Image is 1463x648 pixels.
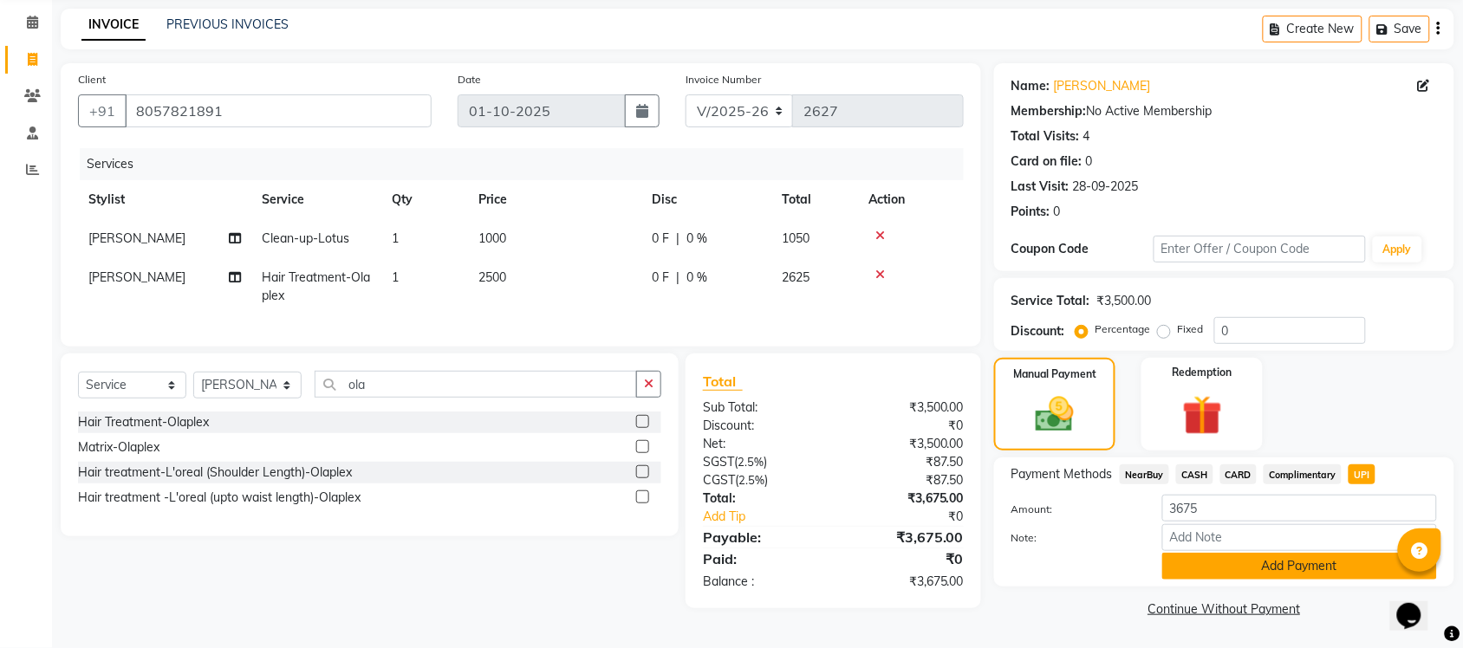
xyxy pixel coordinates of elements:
button: Create New [1263,16,1362,42]
input: Search by Name/Mobile/Email/Code [125,94,432,127]
label: Invoice Number [686,72,761,87]
div: Discount: [1011,322,1065,340]
span: 1050 [782,230,810,246]
span: [PERSON_NAME] [88,230,185,246]
span: 0 F [652,269,669,287]
button: Save [1369,16,1430,42]
div: Discount: [690,417,834,435]
span: 1 [392,230,399,246]
div: 4 [1083,127,1090,146]
div: Card on file: [1011,152,1083,171]
img: _cash.svg [1024,392,1086,437]
span: 0 % [686,269,707,287]
span: | [676,230,679,248]
div: ( ) [690,471,834,489]
label: Manual Payment [1013,366,1096,382]
div: Name: [1011,77,1050,95]
div: Service Total: [1011,292,1090,310]
span: 2.5% [738,473,764,487]
button: Add Payment [1162,553,1437,580]
th: Disc [641,180,771,219]
a: Add Tip [690,508,857,526]
img: _gift.svg [1170,391,1235,440]
div: 28-09-2025 [1073,178,1139,196]
label: Client [78,72,106,87]
div: Payable: [690,527,834,548]
div: ₹3,675.00 [833,489,977,508]
span: 2625 [782,269,810,285]
a: INVOICE [81,10,146,41]
div: 0 [1086,152,1093,171]
span: 2500 [478,269,506,285]
label: Redemption [1173,365,1232,380]
div: Membership: [1011,102,1087,120]
div: Last Visit: [1011,178,1070,196]
div: ₹3,500.00 [1097,292,1152,310]
div: Matrix-Olaplex [78,438,159,457]
span: 1 [392,269,399,285]
a: [PERSON_NAME] [1054,77,1151,95]
span: 0 F [652,230,669,248]
button: +91 [78,94,127,127]
div: Hair Treatment-Olaplex [78,413,209,431]
div: Services [80,148,977,180]
th: Stylist [78,180,251,219]
div: ₹0 [833,548,977,569]
span: Total [703,373,743,391]
th: Qty [381,180,468,219]
span: | [676,269,679,287]
div: ₹3,675.00 [833,527,977,548]
span: Payment Methods [1011,465,1113,483]
input: Search or Scan [315,371,637,398]
label: Fixed [1178,321,1204,337]
span: [PERSON_NAME] [88,269,185,285]
th: Price [468,180,641,219]
div: Total Visits: [1011,127,1080,146]
th: Service [251,180,381,219]
div: Total: [690,489,834,508]
span: 1000 [478,230,506,246]
div: Sub Total: [690,399,834,417]
span: UPI [1349,464,1375,484]
div: Balance : [690,573,834,591]
span: SGST [703,454,734,470]
div: ₹0 [857,508,977,526]
span: Clean-up-Lotus [262,230,349,246]
div: Hair treatment -L'oreal (upto waist length)-Olaplex [78,489,361,507]
label: Date [458,72,481,87]
div: ₹87.50 [833,471,977,489]
div: Points: [1011,203,1050,221]
span: Complimentary [1264,464,1342,484]
div: ( ) [690,453,834,471]
input: Enter Offer / Coupon Code [1154,236,1366,262]
div: ₹3,500.00 [833,399,977,417]
div: Paid: [690,548,834,569]
input: Amount [1162,495,1437,522]
div: ₹3,675.00 [833,573,977,591]
button: Apply [1373,237,1422,262]
th: Total [771,180,858,219]
span: CARD [1220,464,1258,484]
span: 2.5% [738,455,764,469]
div: Net: [690,435,834,453]
label: Amount: [998,502,1149,517]
label: Percentage [1096,321,1151,337]
a: Continue Without Payment [998,600,1451,619]
input: Add Note [1162,524,1437,551]
a: PREVIOUS INVOICES [166,16,289,32]
label: Note: [998,530,1149,546]
span: NearBuy [1120,464,1169,484]
th: Action [858,180,964,219]
div: Coupon Code [1011,240,1154,258]
iframe: chat widget [1390,579,1446,631]
div: No Active Membership [1011,102,1437,120]
div: ₹87.50 [833,453,977,471]
span: Hair Treatment-Olaplex [262,269,370,303]
span: 0 % [686,230,707,248]
div: ₹3,500.00 [833,435,977,453]
span: CASH [1176,464,1213,484]
div: Hair treatment-L'oreal (Shoulder Length)-Olaplex [78,463,352,482]
span: CGST [703,472,735,488]
div: ₹0 [833,417,977,435]
div: 0 [1054,203,1061,221]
